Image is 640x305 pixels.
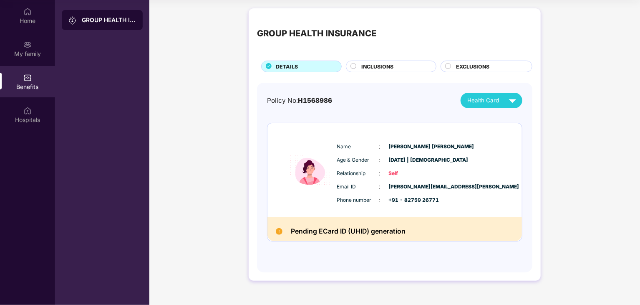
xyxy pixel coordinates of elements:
span: EXCLUSIONS [456,63,489,71]
span: Name [337,143,379,151]
button: Health Card [461,93,522,108]
img: svg+xml;base64,PHN2ZyB3aWR0aD0iMjAiIGhlaWdodD0iMjAiIHZpZXdCb3g9IjAgMCAyMCAyMCIgZmlsbD0ibm9uZSIgeG... [23,41,32,49]
div: GROUP HEALTH INSURANCE [82,16,136,24]
img: svg+xml;base64,PHN2ZyB4bWxucz0iaHR0cDovL3d3dy53My5vcmcvMjAwMC9zdmciIHZpZXdCb3g9IjAgMCAyNCAyNCIgd2... [505,93,520,108]
img: icon [285,133,335,207]
span: H1568986 [298,97,332,104]
img: svg+xml;base64,PHN2ZyBpZD0iSG9tZSIgeG1sbnM9Imh0dHA6Ly93d3cudzMub3JnLzIwMDAvc3ZnIiB3aWR0aD0iMjAiIG... [23,8,32,16]
span: : [379,155,380,165]
span: : [379,169,380,178]
span: [PERSON_NAME] [PERSON_NAME] [389,143,431,151]
img: svg+xml;base64,PHN2ZyBpZD0iSG9zcGl0YWxzIiB4bWxucz0iaHR0cDovL3d3dy53My5vcmcvMjAwMC9zdmciIHdpZHRoPS... [23,107,32,115]
span: +91 - 82759 26771 [389,196,431,204]
div: GROUP HEALTH INSURANCE [257,27,376,40]
span: Email ID [337,183,379,191]
span: : [379,196,380,205]
div: Policy No: [267,96,332,106]
h2: Pending ECard ID (UHID) generation [291,226,406,237]
span: [DATE] | [DEMOGRAPHIC_DATA] [389,156,431,164]
span: Health Card [467,96,499,105]
img: svg+xml;base64,PHN2ZyB3aWR0aD0iMjAiIGhlaWdodD0iMjAiIHZpZXdCb3g9IjAgMCAyMCAyMCIgZmlsbD0ibm9uZSIgeG... [68,16,77,25]
span: Phone number [337,196,379,204]
span: : [379,142,380,151]
span: [PERSON_NAME][EMAIL_ADDRESS][PERSON_NAME] [389,183,431,191]
span: Self [389,170,431,178]
img: svg+xml;base64,PHN2ZyBpZD0iQmVuZWZpdHMiIHhtbG5zPSJodHRwOi8vd3d3LnczLm9yZy8yMDAwL3N2ZyIgd2lkdGg9Ij... [23,74,32,82]
span: : [379,182,380,191]
span: Age & Gender [337,156,379,164]
span: Relationship [337,170,379,178]
img: Pending [276,228,282,235]
span: INCLUSIONS [361,63,393,71]
span: DETAILS [276,63,298,71]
